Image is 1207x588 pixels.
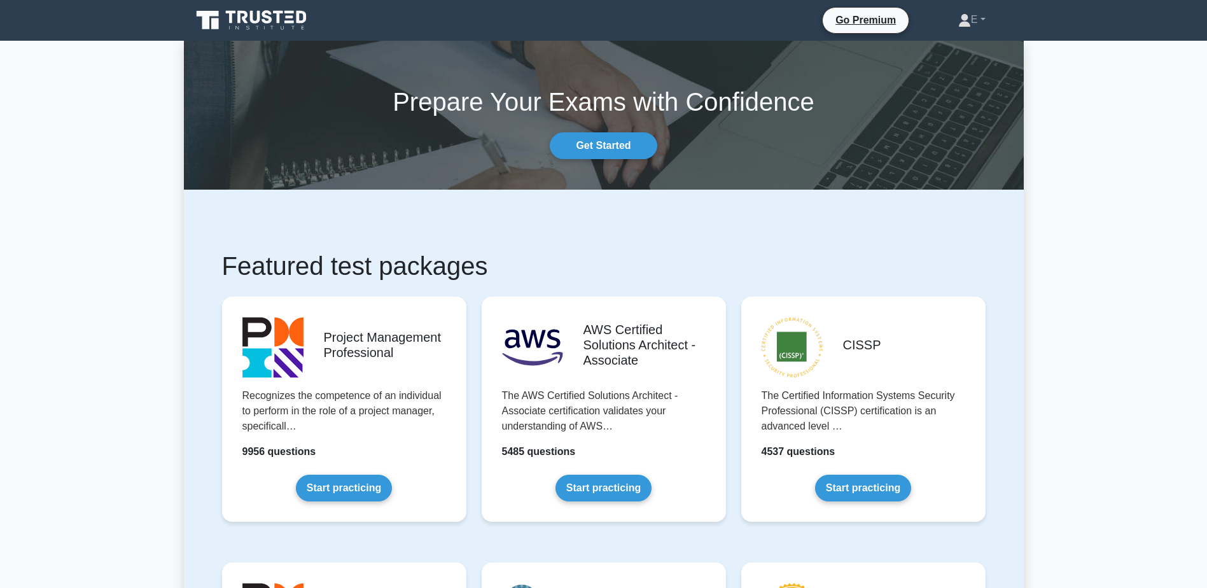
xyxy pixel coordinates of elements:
a: E [928,7,1016,32]
a: Get Started [550,132,657,159]
h1: Prepare Your Exams with Confidence [184,87,1024,117]
h1: Featured test packages [222,251,986,281]
a: Start practicing [815,475,911,501]
a: Start practicing [296,475,392,501]
a: Start practicing [555,475,652,501]
a: Go Premium [828,12,904,28]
